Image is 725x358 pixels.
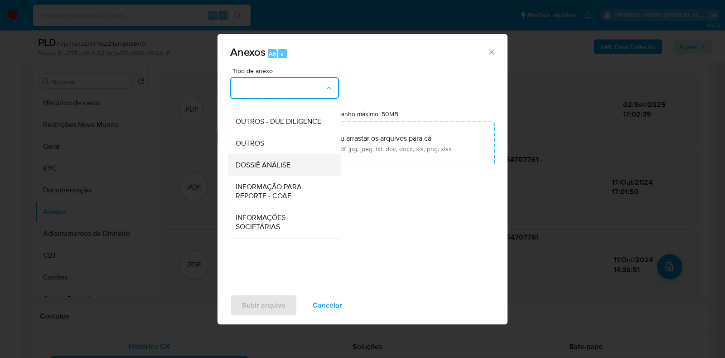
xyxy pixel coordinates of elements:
span: DOSSIÊ ANÁLISE [236,161,290,170]
span: a [280,49,284,58]
span: OUTROS [236,139,264,148]
span: Tipo de anexo [232,68,341,74]
label: Tamanho máximo: 50MB [330,110,398,118]
button: Fechar [487,48,495,56]
span: OUTROS - DUE DILIGENCE [236,117,321,126]
button: Cancelar [301,294,354,316]
span: MIDIA NEGATIVA [236,95,291,104]
span: Alt [269,49,276,58]
span: INFORMAÇÕES SOCIETÁRIAS [236,213,328,231]
span: Anexos [230,44,266,60]
span: Cancelar [313,295,342,315]
span: INFORMAÇÃO PARA REPORTE - COAF [236,182,328,201]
